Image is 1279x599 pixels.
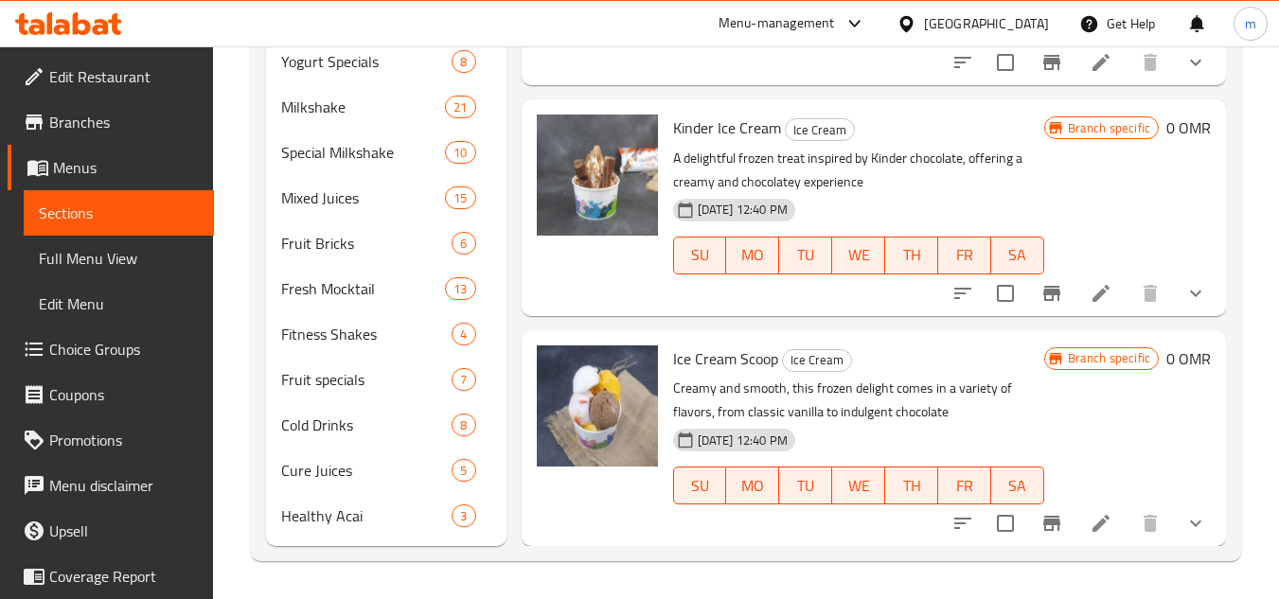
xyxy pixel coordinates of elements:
[1128,501,1173,546] button: delete
[840,241,878,269] span: WE
[53,156,199,179] span: Menus
[1184,51,1207,74] svg: Show Choices
[1029,40,1075,85] button: Branch-specific-item
[726,467,779,504] button: MO
[991,237,1044,274] button: SA
[1166,345,1211,372] h6: 0 OMR
[446,280,474,298] span: 13
[893,472,931,500] span: TH
[673,237,727,274] button: SU
[8,463,214,508] a: Menu disclaimer
[783,349,851,371] span: Ice Cream
[453,371,474,389] span: 7
[281,323,452,345] span: Fitness Shakes
[938,467,991,504] button: FR
[452,323,475,345] div: items
[1060,349,1158,367] span: Branch specific
[8,54,214,99] a: Edit Restaurant
[885,467,938,504] button: TH
[1029,501,1075,546] button: Branch-specific-item
[8,372,214,417] a: Coupons
[445,186,475,209] div: items
[787,472,825,500] span: TU
[266,448,506,493] div: Cure Juices5
[924,13,1049,34] div: [GEOGRAPHIC_DATA]
[938,237,991,274] button: FR
[281,141,445,164] div: Special Milkshake
[1060,119,1158,137] span: Branch specific
[1090,282,1112,305] a: Edit menu item
[453,53,474,71] span: 8
[885,237,938,274] button: TH
[49,565,199,588] span: Coverage Report
[266,357,506,402] div: Fruit specials7
[281,50,452,73] span: Yogurt Specials
[986,503,1025,543] span: Select to update
[734,241,772,269] span: MO
[682,241,719,269] span: SU
[24,190,214,236] a: Sections
[281,504,452,527] span: Healthy Acai
[690,432,795,449] span: [DATE] 12:40 PM
[986,43,1025,82] span: Select to update
[453,235,474,253] span: 6
[446,144,474,162] span: 10
[452,50,475,73] div: items
[446,98,474,116] span: 21
[673,147,1044,194] p: A delightful frozen treat inspired by Kinder chocolate, offering a creamy and chocolatey experience
[8,326,214,372] a: Choice Groups
[537,345,658,467] img: Ice Cream Scoop
[281,277,445,300] span: Fresh Mocktail
[999,241,1037,269] span: SA
[1245,13,1256,34] span: m
[281,459,452,482] span: Cure Juices
[1128,40,1173,85] button: delete
[266,220,506,266] div: Fruit Bricks6
[690,201,795,219] span: [DATE] 12:40 PM
[946,241,984,269] span: FR
[787,241,825,269] span: TU
[1173,40,1218,85] button: show more
[24,236,214,281] a: Full Menu View
[779,467,832,504] button: TU
[49,520,199,542] span: Upsell
[786,119,854,141] span: Ice Cream
[537,115,658,236] img: Kinder Ice Cream
[452,504,475,527] div: items
[39,292,199,315] span: Edit Menu
[832,237,885,274] button: WE
[445,141,475,164] div: items
[986,273,1025,313] span: Select to update
[445,277,475,300] div: items
[24,281,214,326] a: Edit Menu
[1090,512,1112,535] a: Edit menu item
[453,326,474,344] span: 4
[1184,512,1207,535] svg: Show Choices
[782,349,852,372] div: Ice Cream
[8,145,214,190] a: Menus
[832,467,885,504] button: WE
[1029,271,1075,316] button: Branch-specific-item
[266,84,506,130] div: Milkshake21
[281,96,445,118] span: Milkshake
[840,472,878,500] span: WE
[281,368,452,391] span: Fruit specials
[281,414,452,436] span: Cold Drinks
[445,96,475,118] div: items
[673,377,1044,424] p: Creamy and smooth, this frozen delight comes in a variety of flavors, from classic vanilla to ind...
[49,383,199,406] span: Coupons
[49,65,199,88] span: Edit Restaurant
[991,467,1044,504] button: SA
[1128,271,1173,316] button: delete
[39,247,199,270] span: Full Menu View
[452,232,475,255] div: items
[673,344,778,373] span: Ice Cream Scoop
[49,429,199,451] span: Promotions
[266,39,506,84] div: Yogurt Specials8
[682,472,719,500] span: SU
[1173,271,1218,316] button: show more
